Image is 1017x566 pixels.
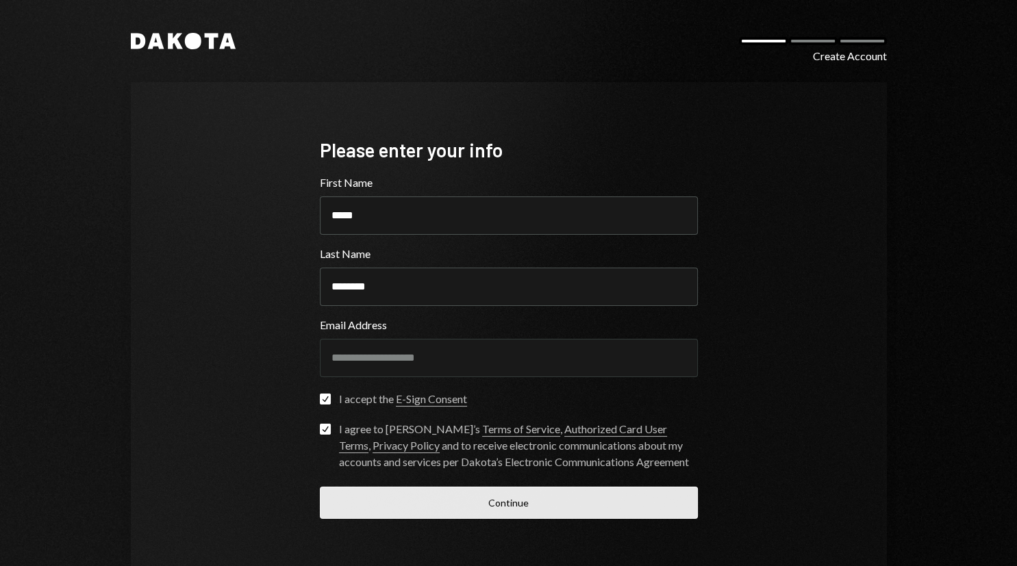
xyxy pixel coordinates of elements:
div: Please enter your info [320,137,698,164]
label: First Name [320,175,698,191]
a: E-Sign Consent [396,392,467,407]
a: Authorized Card User Terms [339,422,667,453]
label: Email Address [320,317,698,333]
div: I accept the [339,391,467,407]
button: I accept the E-Sign Consent [320,394,331,404]
label: Last Name [320,246,698,262]
div: I agree to [PERSON_NAME]’s , , and to receive electronic communications about my accounts and ser... [339,421,698,470]
div: Create Account [813,48,887,64]
button: Continue [320,487,698,519]
a: Privacy Policy [373,439,440,453]
button: I agree to [PERSON_NAME]’s Terms of Service, Authorized Card User Terms, Privacy Policy and to re... [320,424,331,435]
a: Terms of Service [482,422,560,437]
